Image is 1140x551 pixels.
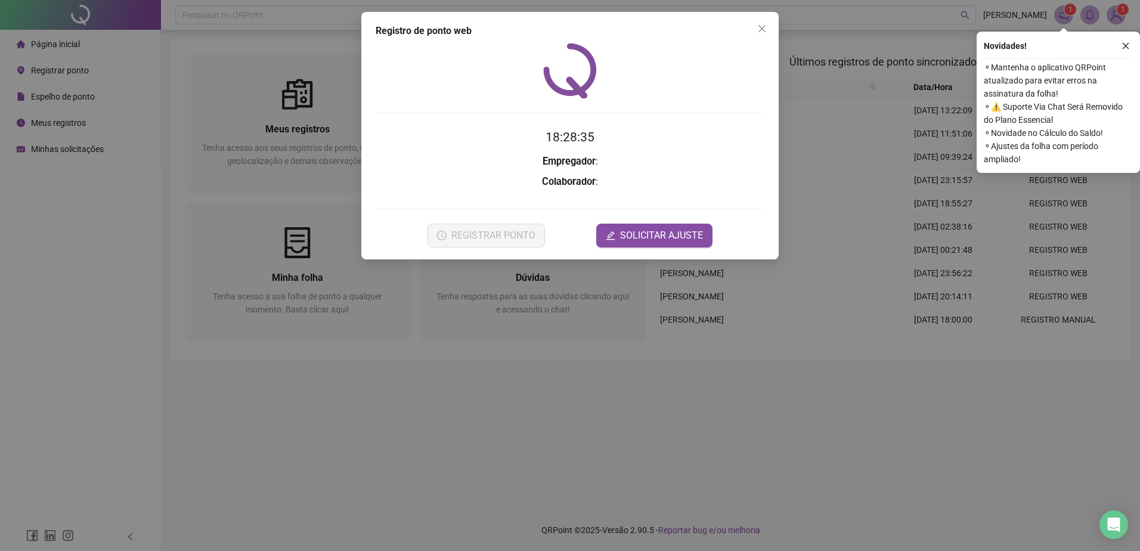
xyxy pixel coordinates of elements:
span: ⚬ Mantenha o aplicativo QRPoint atualizado para evitar erros na assinatura da folha! [984,61,1133,100]
span: ⚬ Ajustes da folha com período ampliado! [984,140,1133,166]
button: editSOLICITAR AJUSTE [596,224,712,247]
span: Novidades ! [984,39,1027,52]
div: Open Intercom Messenger [1099,510,1128,539]
span: ⚬ Novidade no Cálculo do Saldo! [984,126,1133,140]
strong: Colaborador [542,176,596,187]
span: SOLICITAR AJUSTE [620,228,703,243]
span: edit [606,231,615,240]
div: Registro de ponto web [376,24,764,38]
h3: : [376,174,764,190]
button: REGISTRAR PONTO [427,224,545,247]
button: Close [752,19,772,38]
span: close [757,24,767,33]
time: 18:28:35 [546,130,594,144]
h3: : [376,154,764,169]
strong: Empregador [543,156,596,167]
img: QRPoint [543,43,597,98]
span: close [1122,42,1130,50]
span: ⚬ ⚠️ Suporte Via Chat Será Removido do Plano Essencial [984,100,1133,126]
